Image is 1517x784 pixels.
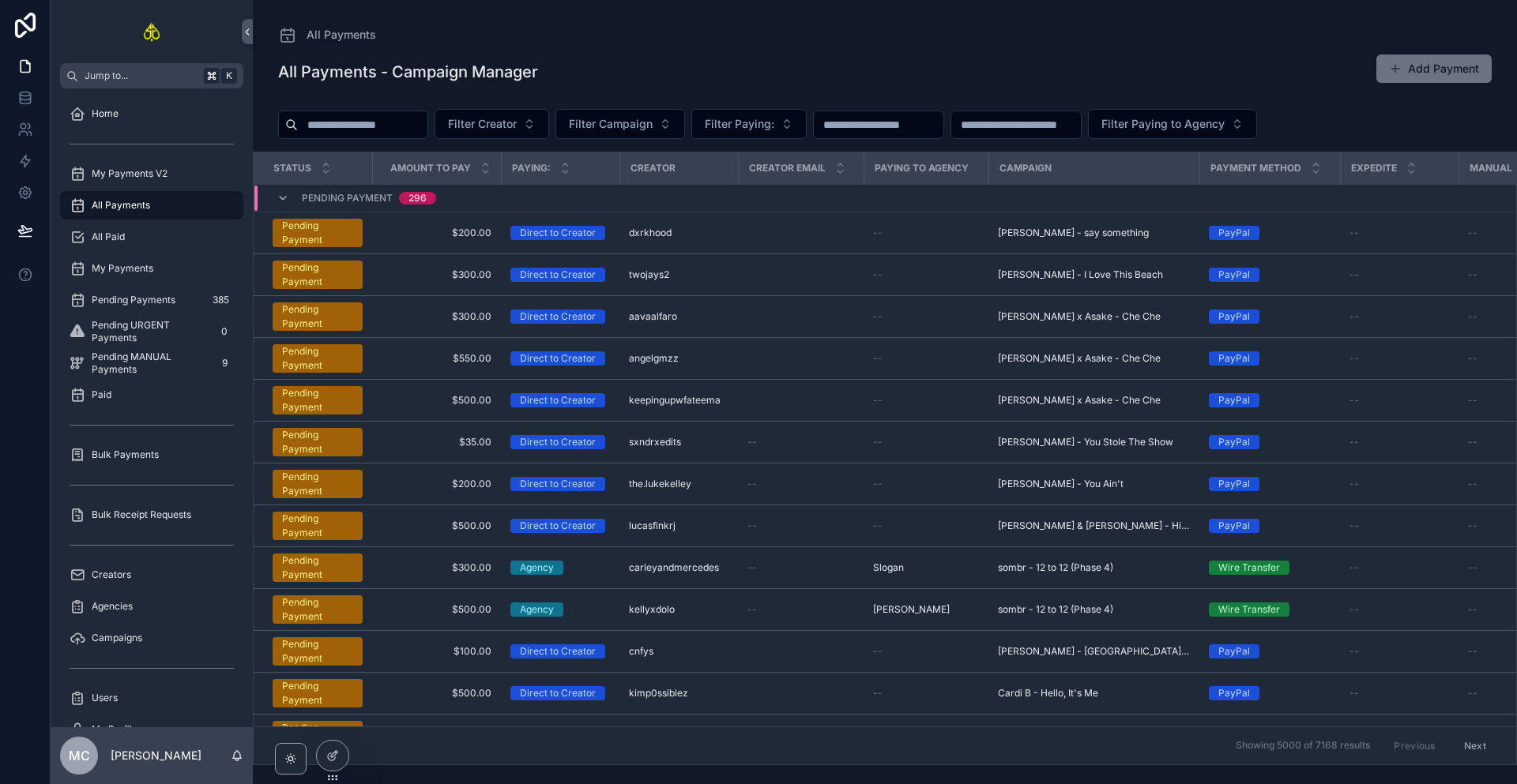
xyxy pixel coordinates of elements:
span: -- [1468,478,1477,490]
a: -- [1349,520,1449,532]
span: -- [873,310,883,323]
span: Payment Method [1210,162,1301,174]
div: Direct to Creator [520,309,596,324]
div: PayPal [1218,351,1250,366]
div: Direct to Creator [520,268,596,282]
span: Pending Payment [302,192,393,204]
a: dxrkhood [629,227,728,239]
div: Pending Payment [282,595,353,624]
div: Pending Payment [282,679,353,707]
a: Wire Transfer [1209,561,1331,575]
span: Amount To Pay [390,162,471,174]
a: [PERSON_NAME] - say something [998,227,1190,239]
span: My Payments V2 [92,167,168,180]
a: Direct to Creator [510,519,610,533]
a: Pending Payment [273,261,363,289]
span: -- [1349,687,1359,700]
a: Pending Payment [273,637,363,666]
span: -- [747,520,757,532]
span: twojays2 [629,268,669,281]
span: Bulk Receipt Requests [92,508,191,521]
a: -- [1349,310,1449,323]
span: aavaalfaro [629,310,677,323]
a: -- [1349,478,1449,490]
a: sombr - 12 to 12 (Phase 4) [998,561,1190,574]
a: Creators [60,561,243,589]
a: kellyxdolo [629,603,728,616]
div: 0 [215,322,234,341]
div: Pending Payment [282,344,353,373]
div: 9 [215,354,234,373]
a: -- [1349,561,1449,574]
a: PayPal [1209,268,1331,282]
a: PayPal [1209,309,1331,324]
span: carleyandmercedes [629,561,719,574]
span: Showing 5000 of 7168 results [1236,740,1370,752]
a: -- [1349,227,1449,239]
div: Pending Payment [282,553,353,582]
span: Creators [92,568,131,581]
span: the.lukekelley [629,478,691,490]
a: Direct to Creator [510,435,610,449]
a: PayPal [1209,226,1331,240]
a: Direct to Creator [510,393,610,407]
span: $35.00 [382,436,491,448]
span: -- [747,603,757,616]
h1: All Payments - Campaign Manager [278,61,538,83]
div: Pending Payment [282,261,353,289]
a: PayPal [1209,393,1331,407]
a: $500.00 [382,520,491,532]
span: -- [1349,603,1359,616]
a: Wire Transfer [1209,602,1331,617]
span: Filter Paying to Agency [1101,116,1225,132]
div: PayPal [1218,268,1250,282]
a: [PERSON_NAME] [873,603,979,616]
span: -- [1349,520,1359,532]
a: -- [873,436,979,448]
img: App logo [142,19,162,44]
a: -- [873,645,979,658]
a: -- [1349,268,1449,281]
a: -- [873,394,979,407]
a: Direct to Creator [510,477,610,491]
span: Filter Campaign [569,116,653,132]
a: Add Payment [1376,54,1492,83]
a: sombr - 12 to 12 (Phase 4) [998,603,1190,616]
a: angelgmzz [629,352,728,365]
a: Pending Payment [273,679,363,707]
span: Expedite [1351,162,1397,174]
span: cnfys [629,645,653,658]
div: Direct to Creator [520,393,596,407]
span: Filter Paying: [705,116,774,132]
div: Wire Transfer [1218,602,1280,617]
a: PayPal [1209,644,1331,658]
a: Bulk Receipt Requests [60,501,243,529]
div: Direct to Creator [520,644,596,658]
span: Paid [92,388,111,401]
span: Pending MANUAL Payments [92,351,209,376]
span: Creator [631,162,676,174]
span: dxrkhood [629,227,672,239]
a: PayPal [1209,519,1331,533]
div: Wire Transfer [1218,561,1280,575]
span: My Profile [92,723,137,736]
span: kellyxdolo [629,603,675,616]
a: PayPal [1209,435,1331,449]
span: -- [1468,520,1477,532]
a: -- [873,268,979,281]
a: Pending Payment [273,302,363,331]
span: -- [747,436,757,448]
a: -- [747,603,854,616]
span: -- [873,227,883,239]
span: -- [1349,227,1359,239]
a: -- [1349,603,1449,616]
span: Bulk Payments [92,448,159,461]
a: Pending MANUAL Payments9 [60,349,243,377]
a: -- [747,478,854,490]
span: $500.00 [382,687,491,700]
a: -- [747,561,854,574]
div: 296 [408,192,427,204]
button: Select Button [1088,109,1257,139]
span: Cardi B - Hello, It's Me [998,687,1098,700]
span: -- [873,478,883,490]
